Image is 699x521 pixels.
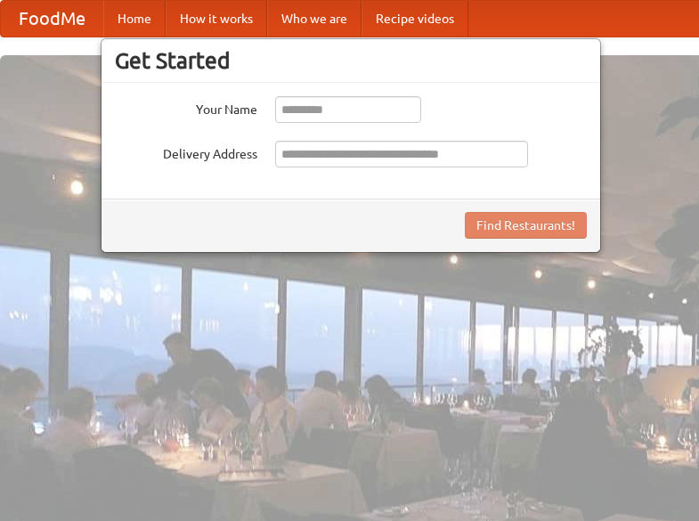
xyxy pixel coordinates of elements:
[115,141,257,163] label: Delivery Address
[267,1,362,37] a: Who we are
[166,1,267,37] a: How it works
[362,1,468,37] a: Recipe videos
[103,1,166,37] a: Home
[465,212,587,239] button: Find Restaurants!
[115,47,587,74] h3: Get Started
[115,96,257,118] label: Your Name
[1,1,103,37] a: FoodMe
